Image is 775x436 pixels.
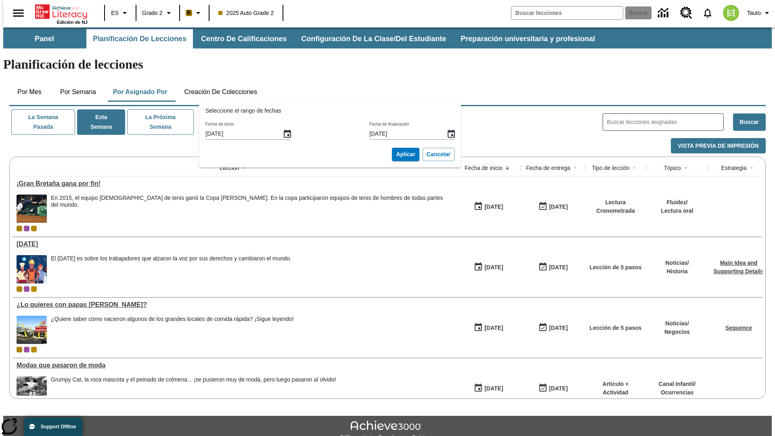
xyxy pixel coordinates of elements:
p: Noticias / [664,319,690,328]
button: Por semana [54,82,103,102]
div: [DATE] [484,384,503,394]
div: ¿Quiere saber cómo nacieron algunos de los grandes locales de comida rápida? ¡Sigue leyendo! [51,316,294,323]
input: Buscar lecciones asignadas [607,116,723,128]
button: Buscar [733,113,766,131]
button: Sort [630,163,639,173]
div: [DATE] [549,262,568,272]
button: Configuración de la clase/del estudiante [295,29,452,48]
p: Lección de 5 pasos [589,324,641,332]
button: Aplicar [392,148,419,161]
img: Tenista británico Andy Murray extendiendo todo su cuerpo para alcanzar una pelota durante un part... [17,195,47,223]
p: Fluidez / [661,198,693,207]
div: ¿Lo quieres con papas fritas? [17,301,452,308]
button: La semana pasada [11,109,75,135]
p: Lectura Cronometrada [589,198,642,215]
span: B [187,8,191,18]
div: [DATE] [484,202,503,212]
a: Portada [35,4,88,20]
button: Creación de colecciones [178,82,264,102]
div: Fecha de inicio [465,164,503,172]
div: Clase actual [17,347,22,352]
button: Sort [570,163,580,173]
div: En 2015, el equipo [DEMOGRAPHIC_DATA] de tenis ganó la Copa [PERSON_NAME]. En la copa participaro... [51,195,452,208]
span: Edición de NJ [57,20,88,25]
button: 09/01/25: Primer día en que estuvo disponible la lección [471,199,506,214]
div: [DATE] [484,262,503,272]
button: 09/07/25: Último día en que podrá accederse la lección [536,199,570,214]
span: OL 2025 Auto Grade 3 [24,226,29,231]
button: Esta semana [77,109,125,135]
a: Centro de recursos, Se abrirá en una pestaña nueva. [675,2,697,24]
div: ¿Quiere saber cómo nacieron algunos de los grandes locales de comida rápida? ¡Sigue leyendo! [51,316,294,344]
div: Tipo de lección [592,164,630,172]
div: [DATE] [549,202,568,212]
button: Sort [503,163,512,173]
button: 07/03/26: Último día en que podrá accederse la lección [536,320,570,335]
button: Perfil/Configuración [744,6,775,20]
button: Vista previa de impresión [671,138,766,154]
img: una pancarta con fondo azul muestra la ilustración de una fila de diferentes hombres y mujeres co... [17,255,47,283]
button: Fecha de finalización, Selecciona una fecha, septiembre 6, 2025, Seleccionada [443,126,459,142]
div: Tópico [664,164,681,172]
div: OL 2025 Auto Grade 3 [24,347,29,352]
span: New 2025 class [31,226,37,231]
div: El Día del Trabajo es sobre los trabajadores que alzaron la voz por sus derechos y cambiaron el m... [51,255,291,283]
div: [DATE] [484,323,503,333]
div: Clase actual [17,286,22,292]
button: 09/07/25: Último día en que podrá accederse la lección [536,260,570,275]
button: Sort [747,163,756,173]
div: [DATE] [549,384,568,394]
div: Modas que pasaron de moda [17,362,452,369]
a: ¡Gran Bretaña gana por fin!, Lecciones [17,180,452,187]
div: Grumpy Cat, la roca mascota y el peinado de colmena... ¡se pusieron muy de moda, pero luego pasar... [51,376,336,383]
label: Fecha de inicio [205,121,234,127]
div: En 2015, el equipo británico de tenis ganó la Copa Davis. En la copa participaron equipos de teni... [51,195,452,223]
button: Centro de calificaciones [195,29,293,48]
button: Planificación de lecciones [86,29,193,48]
a: Centro de información [653,2,675,24]
p: Lección de 5 pasos [589,263,641,272]
div: Portada [35,3,88,25]
a: ¿Lo quieres con papas fritas?, Lecciones [17,301,452,308]
button: Por mes [9,82,50,102]
h1: Planificación de lecciones [3,57,772,72]
div: Clase actual [17,226,22,231]
button: Panel [4,29,85,48]
label: Fecha de finalización [369,121,409,127]
a: Notificaciones [697,2,718,23]
span: New 2025 class [31,347,37,352]
a: Main Idea and Supporting Details [714,260,764,275]
div: New 2025 class [31,286,37,292]
div: Grumpy Cat, la roca mascota y el peinado de colmena... ¡se pusieron muy de moda, pero luego pasar... [51,376,336,405]
button: Lenguaje: ES, Selecciona un idioma [107,6,133,20]
button: 06/30/26: Último día en que podrá accederse la lección [536,381,570,396]
span: OL 2025 Auto Grade 3 [24,286,29,292]
div: Subbarra de navegación [3,29,602,48]
button: Sort [681,163,691,173]
button: Grado: Grado 2, Elige un grado [139,6,177,20]
span: ES [111,9,119,17]
p: Ocurrencias [659,388,696,397]
img: foto en blanco y negro de una chica haciendo girar unos hula-hulas en la década de 1950 [17,376,47,405]
div: Subbarra de navegación [3,27,772,48]
span: Support Offline [41,424,76,430]
div: ¡Gran Bretaña gana por fin! [17,180,452,187]
button: Boost El color de la clase es anaranjado claro. Cambiar el color de la clase. [182,6,206,20]
button: 07/26/25: Primer día en que estuvo disponible la lección [471,320,506,335]
a: Modas que pasaron de moda, Lecciones [17,362,452,369]
span: 2025 Auto Grade 2 [218,9,274,17]
button: 07/19/25: Primer día en que estuvo disponible la lección [471,381,506,396]
p: Canal Infantil / [659,380,696,388]
button: Support Offline [24,417,82,436]
span: Tauto [747,9,761,17]
button: Abrir el menú lateral [6,1,30,25]
div: El [DATE] es sobre los trabajadores que alzaron la voz por sus derechos y cambiaron el mundo. [51,255,291,262]
button: Fecha de inicio, Selecciona una fecha, agosto 31, 2025, Seleccionada [279,126,295,142]
button: Por asignado por [107,82,174,102]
